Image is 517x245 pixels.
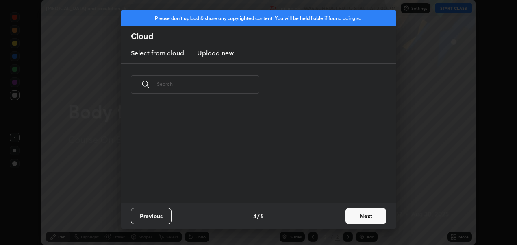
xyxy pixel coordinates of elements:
h4: 5 [261,212,264,220]
h2: Cloud [131,31,396,42]
h4: / [257,212,260,220]
h3: Select from cloud [131,48,184,58]
button: Next [345,208,386,224]
div: Please don't upload & share any copyrighted content. You will be held liable if found doing so. [121,10,396,26]
div: grid [121,103,386,203]
input: Search [157,67,259,101]
button: Previous [131,208,172,224]
h3: Upload new [197,48,234,58]
h4: 4 [253,212,256,220]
